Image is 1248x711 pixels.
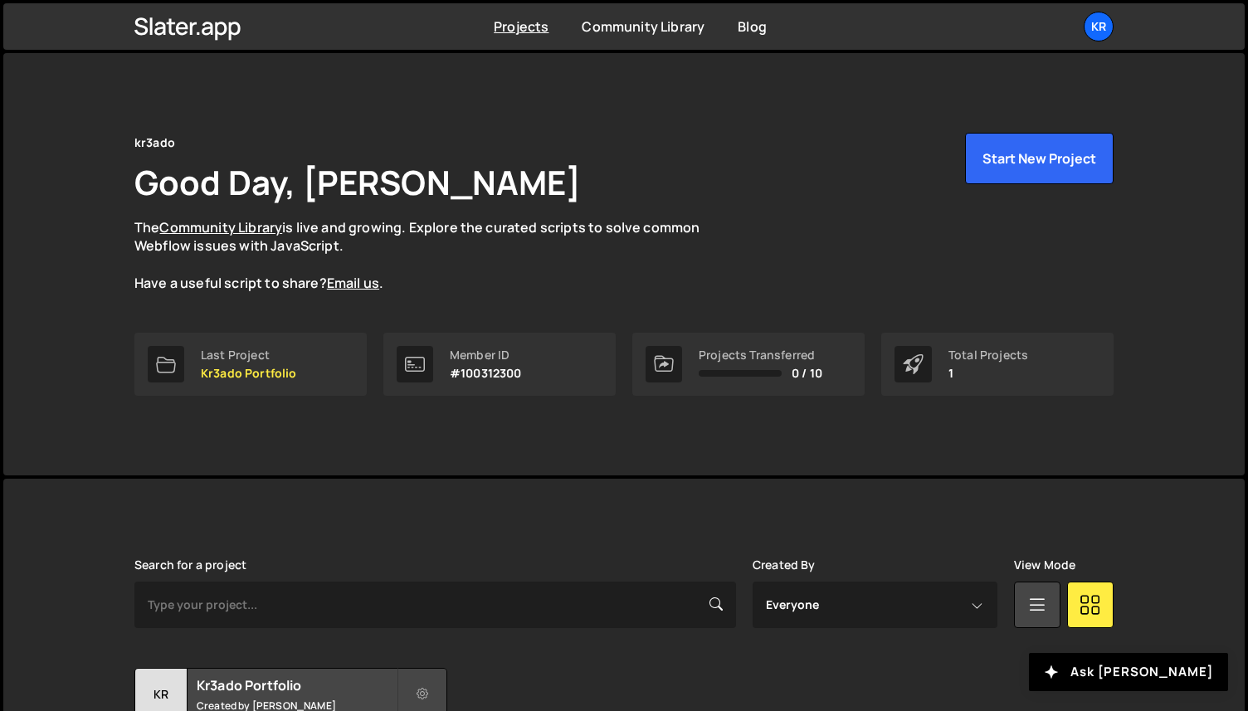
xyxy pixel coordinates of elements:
[134,218,732,293] p: The is live and growing. Explore the curated scripts to solve common Webflow issues with JavaScri...
[699,348,822,362] div: Projects Transferred
[753,558,816,572] label: Created By
[738,17,767,36] a: Blog
[134,333,367,396] a: Last Project Kr3ado Portfolio
[201,367,297,380] p: Kr3ado Portfolio
[792,367,822,380] span: 0 / 10
[948,348,1028,362] div: Total Projects
[1014,558,1075,572] label: View Mode
[134,133,175,153] div: kr3ado
[197,676,397,694] h2: Kr3ado Portfolio
[450,367,522,380] p: #100312300
[450,348,522,362] div: Member ID
[948,367,1028,380] p: 1
[201,348,297,362] div: Last Project
[134,582,736,628] input: Type your project...
[134,159,581,205] h1: Good Day, [PERSON_NAME]
[582,17,704,36] a: Community Library
[965,133,1114,184] button: Start New Project
[1084,12,1114,41] a: kr
[1029,653,1228,691] button: Ask [PERSON_NAME]
[134,558,246,572] label: Search for a project
[494,17,548,36] a: Projects
[159,218,282,236] a: Community Library
[327,274,379,292] a: Email us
